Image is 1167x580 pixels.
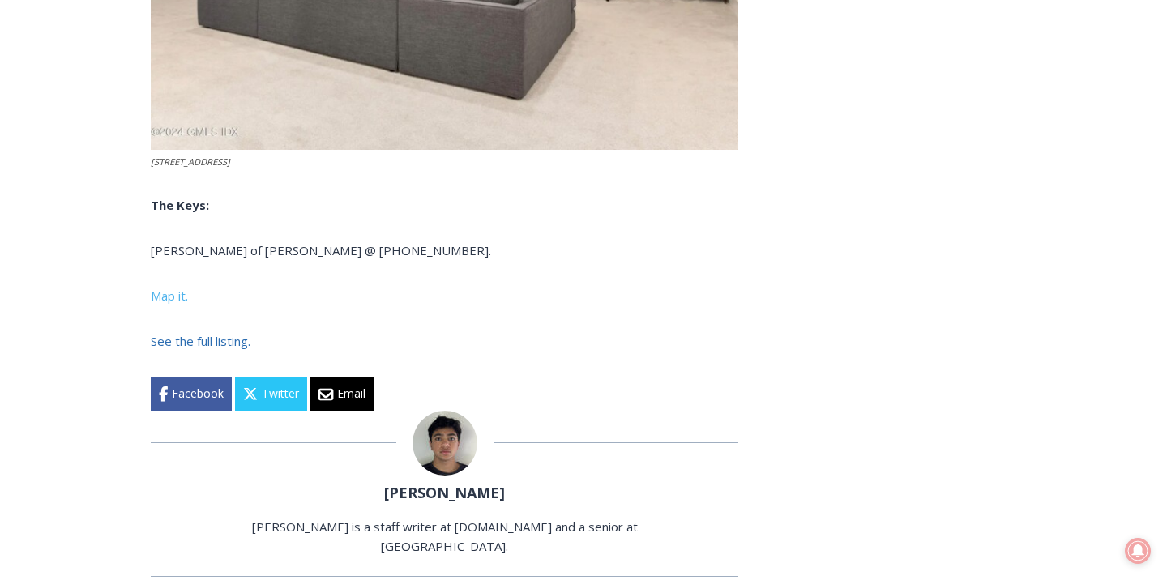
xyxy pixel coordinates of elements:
a: Email [310,377,374,411]
a: [PERSON_NAME] [384,483,505,502]
a: Facebook [151,377,232,411]
img: Patel, Devan - bio cropped 200x200 [413,411,477,476]
span: Intern @ [DOMAIN_NAME] [424,161,751,198]
a: Twitter [235,377,307,411]
a: Map it. [151,288,188,304]
b: The Keys: [151,197,209,213]
a: Intern @ [DOMAIN_NAME] [390,157,785,202]
span: Open Tues. - Sun. [PHONE_NUMBER] [5,167,159,228]
a: Open Tues. - Sun. [PHONE_NUMBER] [1,163,163,202]
div: "At the 10am stand-up meeting, each intern gets a chance to take [PERSON_NAME] and the other inte... [409,1,766,157]
div: "...watching a master [PERSON_NAME] chef prepare an omakase meal is fascinating dinner theater an... [166,101,230,194]
span: [PERSON_NAME] of [PERSON_NAME] @ [PHONE_NUMBER]. [151,242,491,258]
p: [PERSON_NAME] is a staff writer at [DOMAIN_NAME] and a senior at [GEOGRAPHIC_DATA]. [239,517,651,556]
a: See the full listing. [151,333,250,349]
figcaption: [STREET_ADDRESS] [151,155,738,169]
